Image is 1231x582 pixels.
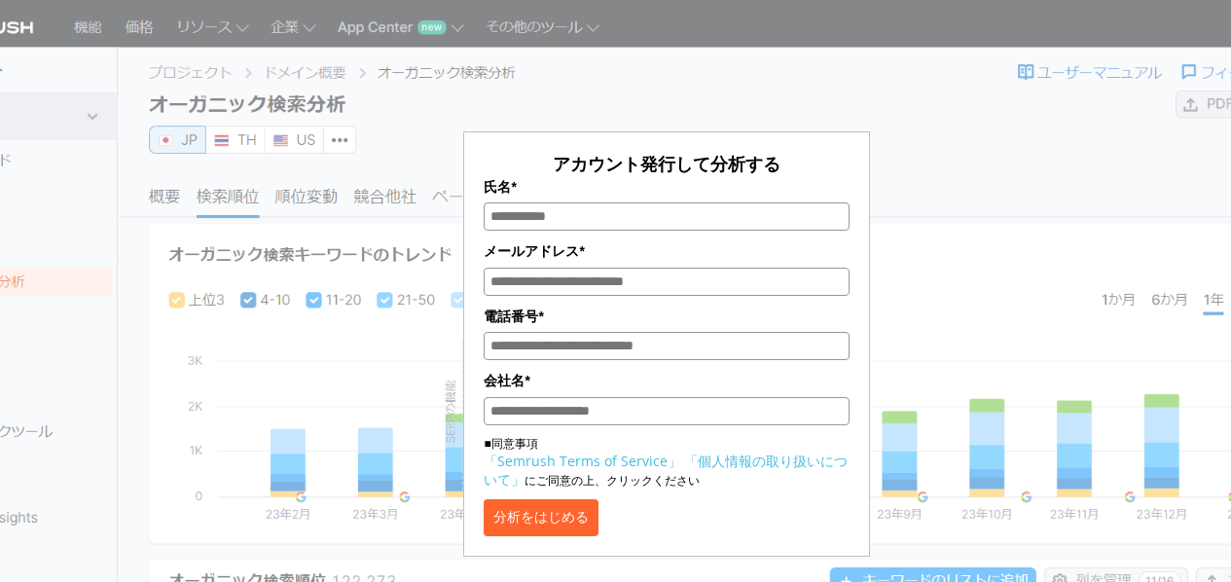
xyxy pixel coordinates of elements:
a: 「個人情報の取り扱いについて」 [484,452,848,489]
label: 電話番号* [484,306,849,327]
p: ■同意事項 にご同意の上、クリックください [484,435,849,490]
label: メールアドレス* [484,240,849,262]
span: アカウント発行して分析する [553,152,780,175]
a: 「Semrush Terms of Service」 [484,452,681,470]
button: 分析をはじめる [484,499,598,536]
